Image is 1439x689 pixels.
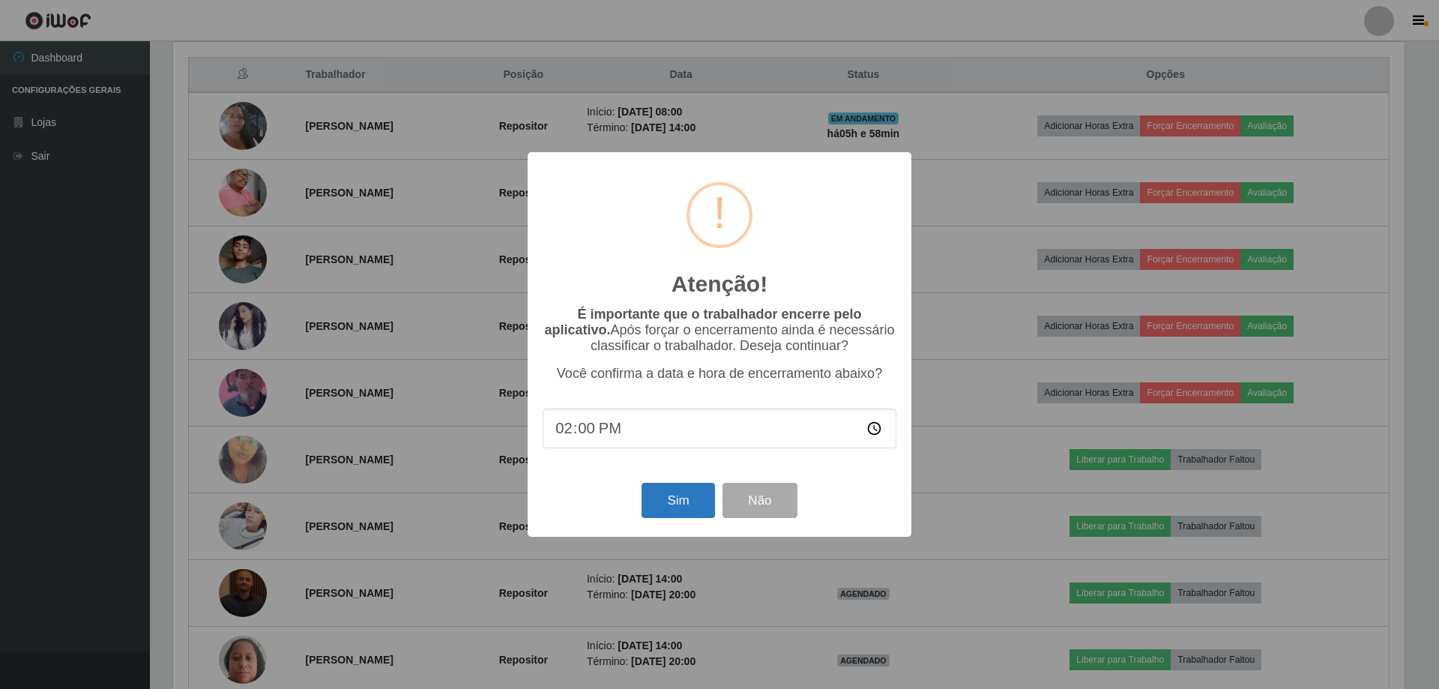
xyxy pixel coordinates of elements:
[672,271,767,298] h2: Atenção!
[544,307,861,337] b: É importante que o trabalhador encerre pelo aplicativo.
[543,366,896,382] p: Você confirma a data e hora de encerramento abaixo?
[642,483,714,518] button: Sim
[722,483,797,518] button: Não
[543,307,896,354] p: Após forçar o encerramento ainda é necessário classificar o trabalhador. Deseja continuar?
